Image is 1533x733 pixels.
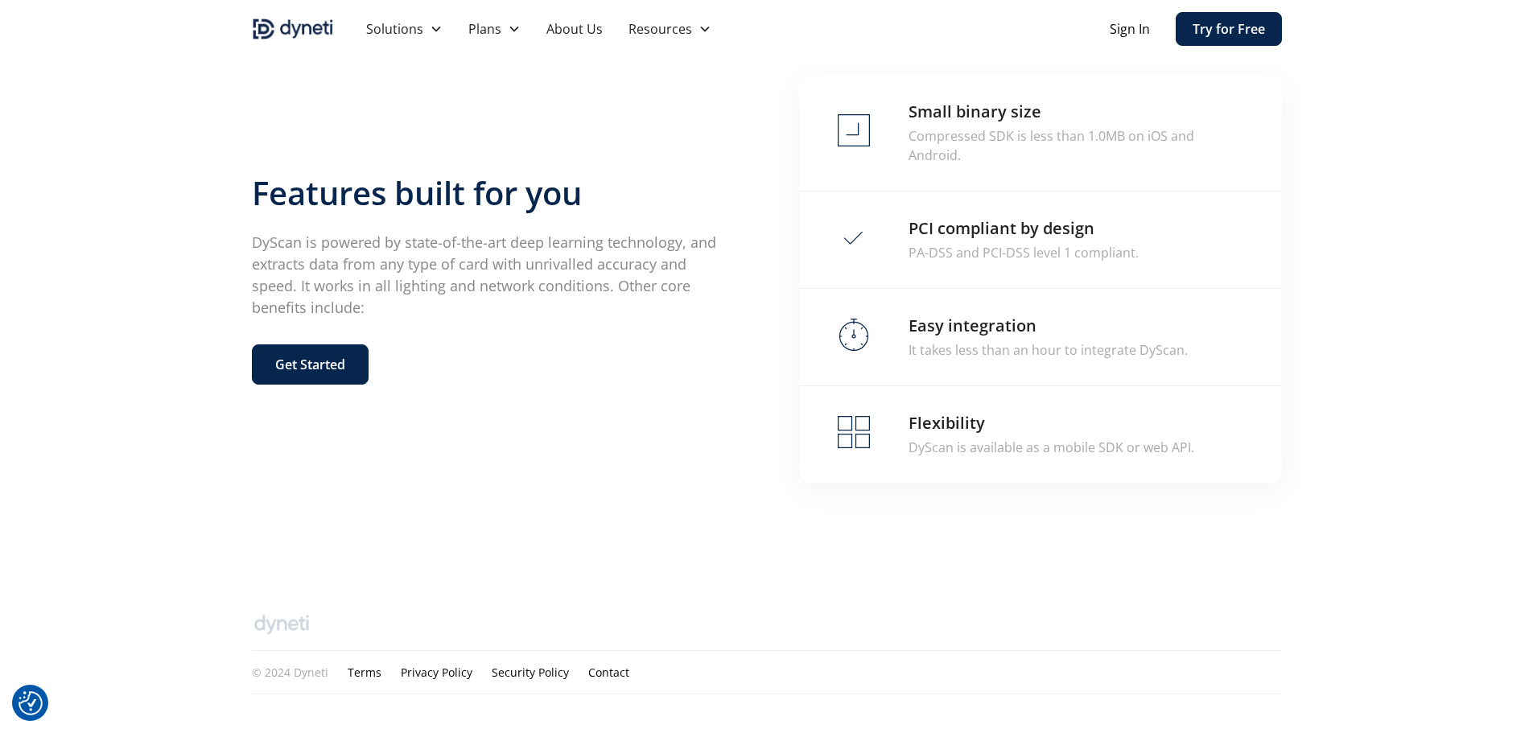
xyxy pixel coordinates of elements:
p: DyScan is powered by state-of-the-art deep learning technology, and extracts data from any type o... [252,232,735,319]
a: Contact [588,664,629,681]
div: Compressed SDK is less than 1.0MB on iOS and Android. [909,126,1243,165]
h6: Flexibility [909,412,985,434]
div: Plans [455,13,534,45]
a: Terms [348,664,381,681]
h3: Features built for you [252,174,735,212]
div: Plans [468,19,501,39]
h6: Small binary size [909,101,1041,123]
a: Security Policy [492,664,569,681]
img: Dyneti indigo logo [252,16,334,42]
img: Revisit consent button [19,691,43,715]
button: Consent Preferences [19,691,43,715]
a: Try for Free [1176,12,1282,46]
h6: PCI compliant by design [909,217,1094,240]
div: Resources [628,19,692,39]
div: PA-DSS and PCI-DSS level 1 compliant. [909,243,1139,262]
div: Solutions [366,19,423,39]
a: home [252,16,334,42]
h6: Easy integration [909,315,1036,337]
a: Sign In [1110,19,1150,39]
img: Dyneti gray logo [252,612,311,637]
div: © 2024 Dyneti [252,664,328,681]
a: Privacy Policy [401,664,472,681]
div: It takes less than an hour to integrate DyScan. [909,340,1188,360]
div: Solutions [353,13,455,45]
a: Get Started [252,344,369,385]
div: DyScan is available as a mobile SDK or web API. [909,438,1194,457]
